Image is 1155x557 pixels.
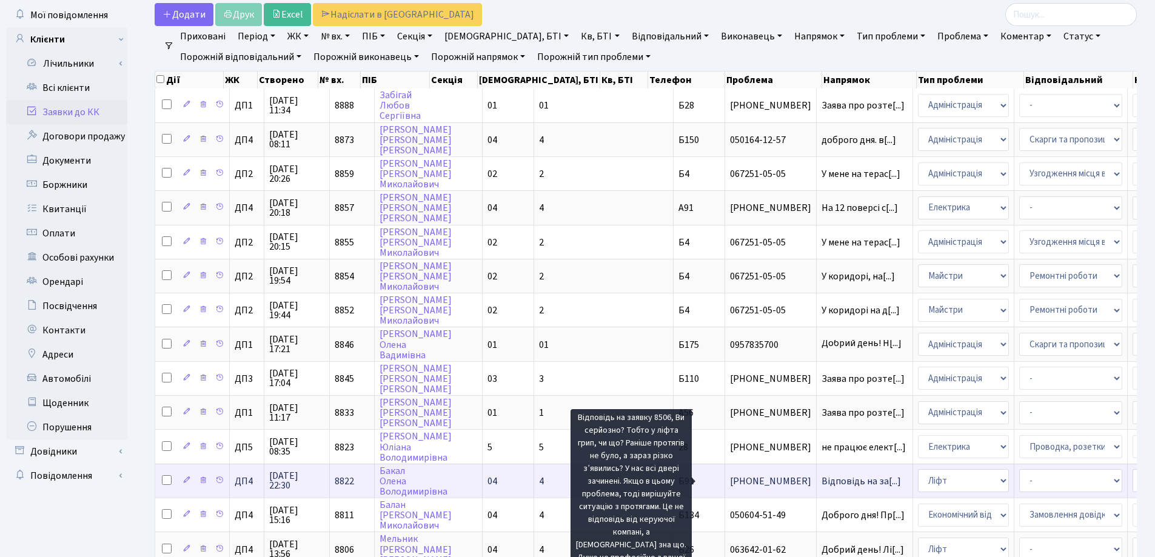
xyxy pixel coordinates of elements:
[264,3,311,26] a: Excel
[335,475,354,488] span: 8822
[6,415,127,439] a: Порушення
[539,201,544,215] span: 4
[487,509,497,522] span: 04
[678,270,689,283] span: Б4
[235,203,259,213] span: ДП4
[335,236,354,249] span: 8855
[440,26,574,47] a: [DEMOGRAPHIC_DATA], БТІ
[258,72,318,88] th: Створено
[730,442,811,452] span: [PHONE_NUMBER]
[822,336,902,350] span: Добрий день! Н[...]
[155,72,224,88] th: Дії
[269,471,324,490] span: [DATE] 22:30
[1005,3,1137,26] input: Пошук...
[235,305,259,315] span: ДП2
[730,305,811,315] span: 067251-05-05
[380,464,447,498] a: БакалОленаВолодимирівна
[162,8,206,21] span: Додати
[996,26,1056,47] a: Коментар
[269,437,324,456] span: [DATE] 08:35
[30,8,108,22] span: Мої повідомлення
[822,372,905,385] span: Заява про розте[...]
[380,157,452,191] a: [PERSON_NAME][PERSON_NAME]Миколайович
[335,99,354,112] span: 8888
[730,135,811,145] span: 050164-12-57
[730,238,811,247] span: 067251-05-05
[822,133,896,147] span: доброго дня. в[...]
[235,545,259,555] span: ДП4
[1024,72,1133,88] th: Відповідальний
[539,509,544,522] span: 4
[487,133,497,147] span: 04
[487,441,492,454] span: 5
[6,148,127,173] a: Документи
[335,406,354,419] span: 8833
[380,259,452,293] a: [PERSON_NAME][PERSON_NAME]Миколайович
[1059,26,1105,47] a: Статус
[822,72,917,88] th: Напрямок
[235,169,259,179] span: ДП2
[822,441,906,454] span: не працює елект[...]
[335,270,354,283] span: 8854
[335,543,354,556] span: 8806
[269,403,324,422] span: [DATE] 11:17
[539,167,544,181] span: 2
[235,135,259,145] span: ДП4
[335,133,354,147] span: 8873
[487,475,497,488] span: 04
[175,47,306,67] a: Порожній відповідальний
[235,510,259,520] span: ДП4
[539,236,544,249] span: 2
[235,476,259,486] span: ДП4
[269,198,324,218] span: [DATE] 20:18
[269,266,324,285] span: [DATE] 19:54
[380,328,452,362] a: [PERSON_NAME]ОленаВадимівна
[269,301,324,320] span: [DATE] 19:44
[600,72,648,88] th: Кв, БТІ
[6,3,127,27] a: Мої повідомлення
[822,304,900,317] span: У коридорі на д[...]
[678,133,699,147] span: Б150
[678,372,699,385] span: Б110
[283,26,313,47] a: ЖК
[269,369,324,388] span: [DATE] 17:04
[6,76,127,100] a: Всі клієнти
[175,26,230,47] a: Приховані
[235,408,259,418] span: ДП1
[6,464,127,488] a: Повідомлення
[335,509,354,522] span: 8811
[648,72,725,88] th: Телефон
[380,191,452,225] a: [PERSON_NAME][PERSON_NAME][PERSON_NAME]
[932,26,993,47] a: Проблема
[235,238,259,247] span: ДП2
[6,318,127,342] a: Контакти
[716,26,787,47] a: Виконавець
[478,72,600,88] th: [DEMOGRAPHIC_DATA], БТІ
[487,236,497,249] span: 02
[380,396,452,430] a: [PERSON_NAME][PERSON_NAME][PERSON_NAME]
[233,26,280,47] a: Період
[822,236,900,249] span: У мене на терас[...]
[487,543,497,556] span: 04
[487,99,497,112] span: 01
[380,498,452,532] a: Балан[PERSON_NAME]Миколайович
[822,543,904,556] span: Добрий день! Лі[...]
[678,167,689,181] span: Б4
[6,173,127,197] a: Боржники
[6,270,127,294] a: Орендарі
[430,72,478,88] th: Секція
[235,272,259,281] span: ДП2
[335,338,354,352] span: 8846
[730,272,811,281] span: 067251-05-05
[539,441,544,454] span: 5
[6,439,127,464] a: Довідники
[678,201,694,215] span: А91
[361,72,430,88] th: ПІБ
[487,338,497,352] span: 01
[380,88,421,122] a: ЗабігайЛюбовСергіївна
[822,406,905,419] span: Заява про розте[...]
[539,475,544,488] span: 4
[678,236,689,249] span: Б4
[822,270,895,283] span: У коридорі, на[...]
[318,72,361,88] th: № вх.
